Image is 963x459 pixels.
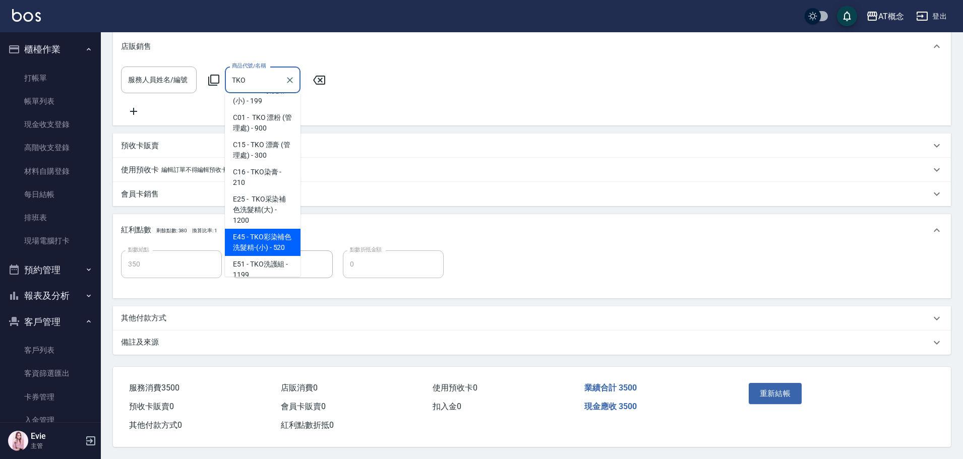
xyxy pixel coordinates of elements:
p: 使用預收卡 [121,165,159,175]
button: 客戶管理 [4,309,97,335]
p: 備註及來源 [121,337,159,348]
span: 使用預收卡 0 [433,383,477,392]
span: E25 - TKO采染補色洗髮精(大) - 1200 [225,191,300,229]
span: E45 - TKO彩染補色洗髮精-(小) - 520 [225,229,300,256]
div: 店販銷售 [113,30,951,62]
a: 入金管理 [4,409,97,432]
a: 帳單列表 [4,90,97,113]
span: 預收卡販賣 0 [129,402,174,411]
span: 換算比率: 1 [192,228,217,233]
a: 卡券管理 [4,385,97,409]
button: 登出 [912,7,951,26]
p: 編輯訂單不得編輯預收卡使用 [161,165,239,175]
span: 現金應收 3500 [584,402,637,411]
p: 紅利點數 [121,225,217,236]
div: 使用預收卡編輯訂單不得編輯預收卡使用 [113,158,951,182]
button: 櫃檯作業 [4,36,97,62]
a: 材料自購登錄 [4,160,97,183]
p: 會員卡銷售 [121,189,159,200]
label: 點數給點 [128,246,149,253]
span: C15 - TKO 漂膏 (管理處) - 300 [225,137,300,164]
button: 預約管理 [4,257,97,283]
p: 主管 [31,441,82,450]
button: 報表及分析 [4,283,97,309]
a: 高階收支登錄 [4,136,97,159]
button: Clear [283,73,297,87]
div: 紅利點數剩餘點數: 380換算比率: 1 [113,214,951,246]
label: 商品代號/名稱 [232,62,266,70]
label: 點數折抵金額 [350,246,382,253]
span: 業績合計 3500 [584,383,637,392]
div: 備註及來源 [113,331,951,355]
span: 扣入金 0 [433,402,461,411]
a: 打帳單 [4,67,97,90]
a: 現場電腦打卡 [4,229,97,252]
div: 其他付款方式 [113,306,951,331]
span: A72 - TKO順髮露(小) - 199 [225,82,300,109]
span: 其他付款方式 0 [129,420,182,430]
p: 店販銷售 [121,41,151,52]
div: 預收卡販賣 [113,134,951,158]
p: 預收卡販賣 [121,141,159,151]
button: save [837,6,857,26]
a: 客資篩選匯出 [4,362,97,385]
img: Logo [12,9,41,22]
a: 客戶列表 [4,339,97,362]
div: 會員卡銷售 [113,182,951,206]
span: C16 - TKO染膏 - 210 [225,164,300,191]
a: 排班表 [4,206,97,229]
span: C01 - TKO 漂粉 (管理處) - 900 [225,109,300,137]
div: AT概念 [878,10,904,23]
p: 其他付款方式 [121,313,166,323]
a: 每日結帳 [4,183,97,206]
span: E51 - TKO洗護組 - 1199 [225,256,300,283]
img: Person [8,431,28,451]
span: 紅利點數折抵 0 [281,420,334,430]
button: AT概念 [862,6,908,27]
span: 會員卡販賣 0 [281,402,326,411]
span: 剩餘點數: 380 [156,228,188,233]
button: 重新結帳 [749,383,802,404]
span: 店販消費 0 [281,383,318,392]
a: 現金收支登錄 [4,113,97,136]
h5: Evie [31,431,82,441]
span: 服務消費 3500 [129,383,179,392]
